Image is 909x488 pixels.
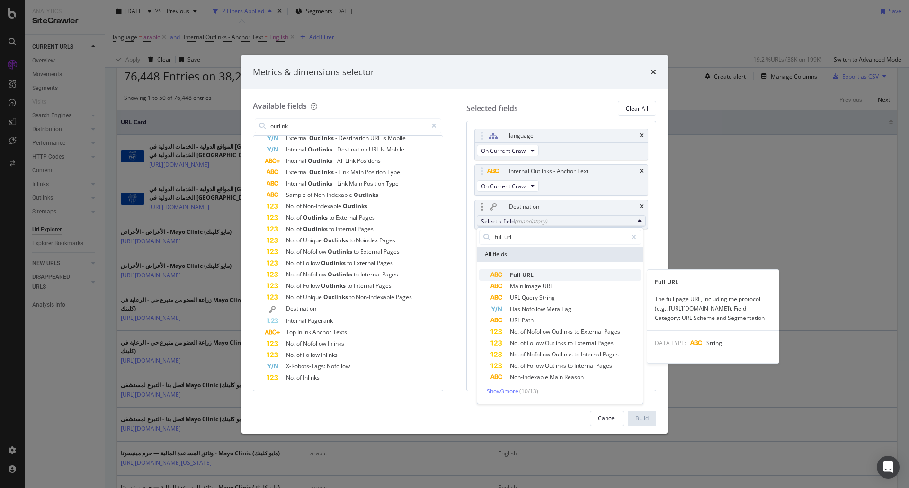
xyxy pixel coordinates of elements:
[520,328,527,336] span: of
[568,362,574,370] span: to
[574,350,581,358] span: to
[296,259,303,267] span: of
[510,316,522,324] span: URL
[520,339,527,347] span: of
[357,225,374,233] span: Pages
[286,317,308,325] span: Internal
[286,339,296,347] span: No.
[345,157,357,165] span: Link
[303,202,343,210] span: Non-Indexable
[303,282,321,290] span: Follow
[386,145,404,153] span: Mobile
[581,350,603,358] span: Internal
[525,282,543,290] span: Image
[510,328,520,336] span: No.
[308,145,334,153] span: Outlinks
[370,134,382,142] span: URL
[329,225,336,233] span: to
[296,213,303,222] span: of
[329,213,336,222] span: to
[640,204,644,210] div: times
[364,179,386,187] span: Position
[309,168,335,176] span: Outlinks
[356,236,379,244] span: Noindex
[269,119,427,133] input: Search by field name
[253,66,374,79] div: Metrics & dimensions selector
[286,282,296,290] span: No.
[539,293,555,302] span: String
[354,259,377,267] span: External
[574,362,596,370] span: Internal
[303,259,321,267] span: Follow
[286,157,308,165] span: Internal
[474,164,649,196] div: Internal Outlinks - Anchor TexttimesOn Current Crawl
[598,414,616,422] div: Cancel
[487,387,518,395] span: Show 3 more
[286,328,297,336] span: Top
[510,362,520,370] span: No.
[626,105,648,113] div: Clear All
[527,339,545,347] span: Follow
[379,236,395,244] span: Pages
[383,248,400,256] span: Pages
[354,191,378,199] span: Outlinks
[286,259,296,267] span: No.
[603,350,619,358] span: Pages
[510,293,522,302] span: URL
[303,236,323,244] span: Unique
[356,293,396,301] span: Non-Indexable
[550,373,564,381] span: Main
[309,134,335,142] span: Outlinks
[510,373,550,381] span: Non-Indexable
[253,101,307,111] div: Available fields
[510,339,520,347] span: No.
[347,259,354,267] span: to
[347,282,354,290] span: to
[590,411,624,426] button: Cancel
[314,191,354,199] span: Non-Indexable
[474,200,649,229] div: DestinationtimesSelect a field(mandatory)All fieldsShow3more(10/13)
[357,157,381,165] span: Positions
[308,317,333,325] span: Pagerank
[286,293,296,301] span: No.
[519,387,538,395] span: ( 10 / 13 )
[481,182,527,190] span: On Current Crawl
[303,293,323,301] span: Unique
[296,225,303,233] span: of
[597,339,614,347] span: Pages
[520,362,527,370] span: of
[350,168,365,176] span: Main
[312,328,333,336] span: Anchor
[335,134,339,142] span: -
[527,328,552,336] span: Nofollow
[574,339,597,347] span: External
[337,145,369,153] span: Destination
[296,236,303,244] span: of
[481,147,527,155] span: On Current Crawl
[286,145,308,153] span: Internal
[382,134,388,142] span: Is
[328,248,354,256] span: Outlinks
[286,248,296,256] span: No.
[543,282,553,290] span: URL
[640,169,644,174] div: times
[510,305,522,313] span: Has
[354,270,360,278] span: to
[494,230,627,244] input: Search by field name
[522,293,539,302] span: Query
[647,277,779,287] div: Full URL
[477,180,539,192] button: On Current Crawl
[527,350,552,358] span: Nofollow
[339,134,370,142] span: Destination
[545,339,568,347] span: Outlinks
[337,157,345,165] span: All
[628,411,656,426] button: Build
[359,213,375,222] span: Pages
[481,217,634,225] div: Select a field
[477,145,539,156] button: On Current Crawl
[339,168,350,176] span: Link
[343,202,367,210] span: Outlinks
[286,225,296,233] span: No.
[647,294,779,323] div: The full page URL, including the protocol (e.g., [URL][DOMAIN_NAME]). Field Category: URL Scheme ...
[334,157,337,165] span: -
